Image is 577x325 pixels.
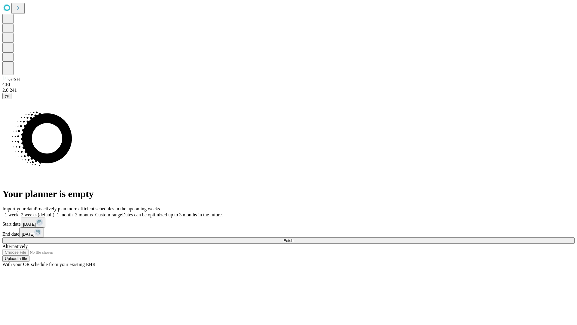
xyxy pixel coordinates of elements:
span: Dates can be optimized up to 3 months in the future. [122,212,223,217]
span: @ [5,94,9,98]
button: Upload a file [2,255,29,262]
span: 2 weeks (default) [21,212,54,217]
span: [DATE] [22,232,34,237]
button: [DATE] [19,227,44,237]
span: With your OR schedule from your existing EHR [2,262,96,267]
div: Start date [2,218,575,227]
div: 2.0.241 [2,88,575,93]
span: 1 week [5,212,19,217]
span: Custom range [95,212,122,217]
span: GJSH [8,77,20,82]
span: Proactively plan more efficient schedules in the upcoming weeks. [35,206,161,211]
span: Import your data [2,206,35,211]
span: 3 months [75,212,93,217]
span: 1 month [57,212,73,217]
button: Fetch [2,237,575,244]
div: End date [2,227,575,237]
span: Fetch [283,238,293,243]
button: [DATE] [21,218,45,227]
span: Alternatively [2,244,28,249]
h1: Your planner is empty [2,188,575,200]
button: @ [2,93,11,99]
span: [DATE] [23,222,36,227]
div: GEI [2,82,575,88]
